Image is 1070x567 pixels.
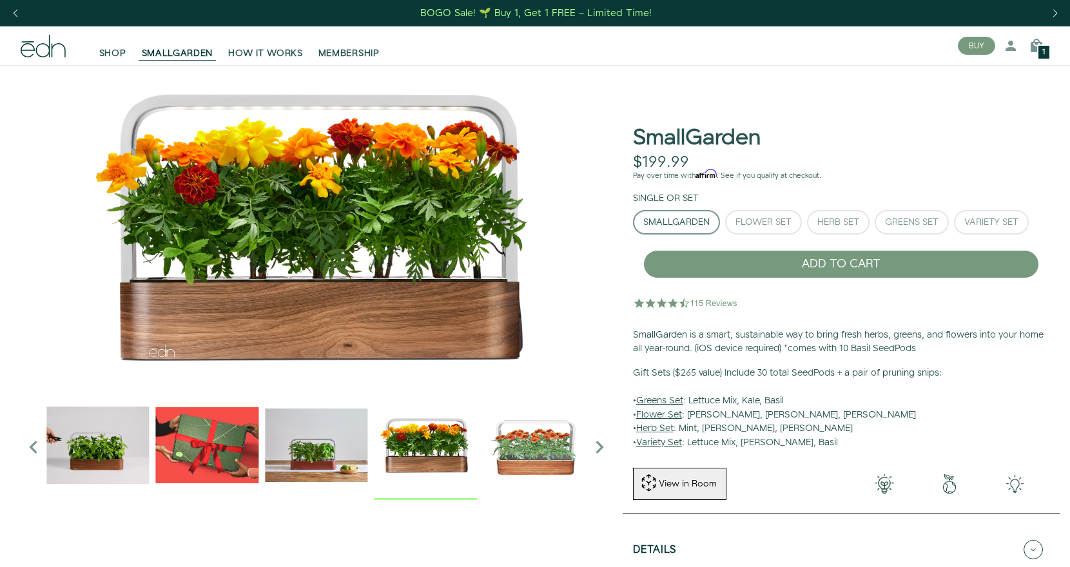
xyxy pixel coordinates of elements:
div: Greens Set [885,218,939,227]
a: SMALLGARDEN [134,32,221,60]
a: SHOP [92,32,134,60]
u: Flower Set [636,408,682,421]
img: edn-trim-basil.2021-09-07_14_55_24_1024x.gif [46,394,150,497]
img: edn-smallgarden-marigold-hero-SLV-2000px_4096x.png [21,65,612,387]
h5: Details [633,544,677,559]
button: Variety Set [954,210,1029,235]
div: 3 / 6 [156,394,259,500]
a: MEMBERSHIP [311,32,387,60]
b: Gift Sets ($265 value) Include 30 total SeedPods + a pair of pruning snips: [633,367,942,380]
u: Greens Set [636,394,683,407]
div: 6 / 6 [483,394,587,500]
button: BUY [958,37,995,55]
div: $199.99 [633,153,689,172]
img: edn-smallgarden-mixed-herbs-table-product-2000px_1024x.jpg [265,394,368,497]
span: Affirm [695,169,717,178]
p: SmallGarden is a smart, sustainable way to bring fresh herbs, greens, and flowers into your home ... [633,329,1049,356]
img: edn-smallgarden-marigold-hero-SLV-2000px_1024x.png [374,394,478,497]
div: BOGO Sale! 🌱 Buy 1, Get 1 FREE – Limited Time! [420,6,652,20]
img: green-earth.png [917,474,982,494]
div: 5 / 6 [21,65,612,387]
div: 5 / 6 [374,394,478,500]
span: 1 [1042,49,1046,56]
u: Herb Set [636,422,674,435]
h1: SmallGarden [633,126,761,150]
img: EMAILS_-_Holiday_21_PT1_28_9986b34a-7908-4121-b1c1-9595d1e43abe_1024x.png [156,394,259,497]
span: SMALLGARDEN [142,47,213,60]
button: SmallGarden [633,210,720,235]
u: Variety Set [636,436,682,449]
i: Next slide [587,434,612,460]
span: HOW IT WORKS [228,47,302,60]
p: • : Lettuce Mix, Kale, Basil • : [PERSON_NAME], [PERSON_NAME], [PERSON_NAME] • : Mint, [PERSON_NA... [633,367,1049,450]
div: 2 / 6 [46,394,150,500]
div: 4 / 6 [265,394,368,500]
span: MEMBERSHIP [318,47,380,60]
img: 001-light-bulb.png [851,474,917,494]
div: View in Room [657,477,718,490]
button: ADD TO CART [643,250,1039,278]
button: Greens Set [875,210,949,235]
p: Pay over time with . See if you qualify at checkout. [633,170,1049,182]
div: Flower Set [735,218,792,227]
button: Herb Set [807,210,870,235]
div: SmallGarden [643,218,710,227]
div: Variety Set [964,218,1018,227]
iframe: Opens a widget where you can find more information [971,528,1057,561]
a: HOW IT WORKS [220,32,310,60]
a: BOGO Sale! 🌱 Buy 1, Get 1 FREE – Limited Time! [420,3,654,23]
img: edn-smallgarden_1024x.jpg [483,394,587,497]
img: 4.5 star rating [633,290,739,316]
label: Single or Set [633,192,699,205]
span: SHOP [99,47,126,60]
img: edn-smallgarden-tech.png [982,474,1047,494]
button: View in Room [633,468,726,500]
i: Previous slide [21,434,46,460]
button: Flower Set [725,210,802,235]
div: Herb Set [817,218,859,227]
